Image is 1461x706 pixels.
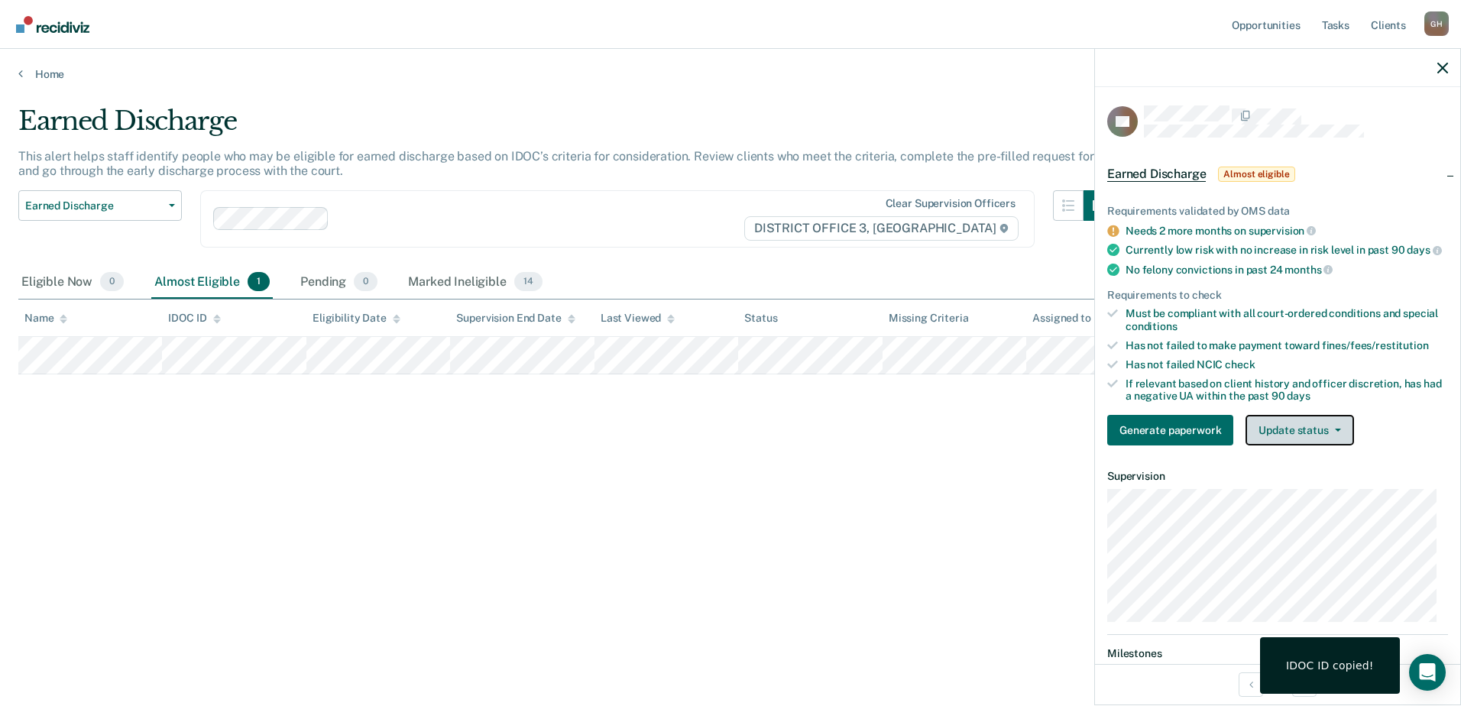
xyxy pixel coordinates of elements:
div: Supervision End Date [456,312,575,325]
button: Profile dropdown button [1424,11,1449,36]
div: Marked Ineligible [405,266,545,300]
div: Must be compliant with all court-ordered conditions and special [1126,307,1448,333]
div: Almost Eligible [151,266,273,300]
div: No felony convictions in past 24 [1126,263,1448,277]
div: Currently low risk with no increase in risk level in past 90 [1126,243,1448,257]
div: Eligible Now [18,266,127,300]
p: This alert helps staff identify people who may be eligible for earned discharge based on IDOC’s c... [18,149,1107,178]
div: Has not failed NCIC [1126,358,1448,371]
div: Last Viewed [601,312,675,325]
dt: Milestones [1107,647,1448,660]
div: Status [744,312,777,325]
span: Almost eligible [1218,167,1294,182]
span: days [1287,390,1310,402]
div: Has not failed to make payment toward [1126,339,1448,352]
div: G H [1424,11,1449,36]
div: Assigned to [1032,312,1104,325]
span: 0 [100,272,124,292]
dt: Supervision [1107,470,1448,483]
span: DISTRICT OFFICE 3, [GEOGRAPHIC_DATA] [744,216,1019,241]
div: Name [24,312,67,325]
div: Needs 2 more months on supervision [1126,224,1448,238]
span: months [1284,264,1333,276]
span: Earned Discharge [25,199,163,212]
span: Earned Discharge [1107,167,1206,182]
span: check [1225,358,1255,371]
div: Open Intercom Messenger [1409,654,1446,691]
div: Requirements validated by OMS data [1107,205,1448,218]
button: Generate paperwork [1107,415,1233,445]
div: Eligibility Date [313,312,400,325]
div: Requirements to check [1107,289,1448,302]
div: IDOC ID [168,312,220,325]
div: IDOC ID copied! [1286,659,1374,672]
span: fines/fees/restitution [1322,339,1429,351]
div: Clear supervision officers [886,197,1016,210]
button: Previous Opportunity [1239,672,1263,697]
span: 14 [514,272,543,292]
img: Recidiviz [16,16,89,33]
div: Earned Discharge [18,105,1114,149]
span: conditions [1126,320,1178,332]
div: 1 / 1 [1095,664,1460,704]
span: 0 [354,272,377,292]
button: Update status [1246,415,1353,445]
a: Home [18,67,1443,81]
div: If relevant based on client history and officer discretion, has had a negative UA within the past 90 [1126,377,1448,403]
a: Navigate to form link [1107,415,1239,445]
div: Missing Criteria [889,312,969,325]
span: days [1407,244,1441,256]
div: Earned DischargeAlmost eligible [1095,150,1460,199]
span: 1 [248,272,270,292]
div: Pending [297,266,381,300]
